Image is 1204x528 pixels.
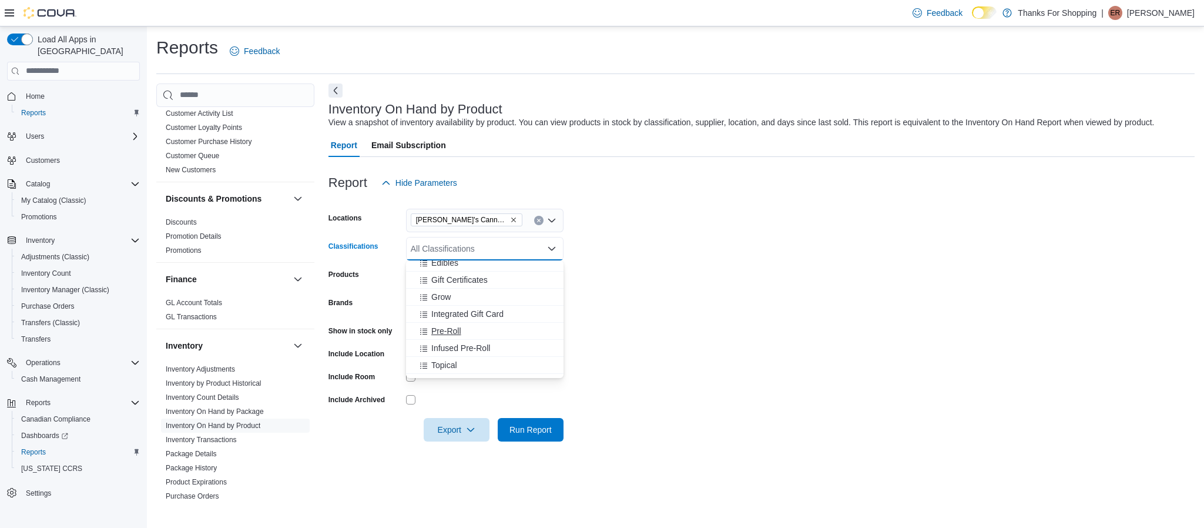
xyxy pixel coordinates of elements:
a: Product Expirations [166,478,227,486]
button: Inventory [2,232,145,249]
a: Inventory Transactions [166,436,237,444]
button: Promotions [12,209,145,225]
span: Users [26,132,44,141]
button: Adjustments (Classic) [12,249,145,265]
button: Settings [2,484,145,501]
a: [US_STATE] CCRS [16,462,87,476]
span: Reports [26,398,51,407]
span: Purchase Orders [166,492,219,501]
a: Canadian Compliance [16,412,95,426]
a: Purchase Orders [16,299,79,313]
button: Inventory [291,339,305,353]
span: Infused Pre-Roll [431,342,490,354]
button: Open list of options [547,216,556,225]
button: Inventory Manager (Classic) [12,282,145,298]
a: Package Details [166,450,217,458]
label: Include Archived [328,395,385,405]
div: Discounts & Promotions [156,215,314,262]
a: Inventory Manager (Classic) [16,283,114,297]
span: Promotions [166,246,202,255]
span: Transfers [21,335,51,344]
a: Cash Management [16,372,85,386]
a: Transfers [16,332,55,346]
button: [US_STATE] CCRS [12,460,145,477]
span: Home [26,92,45,101]
button: Cash Management [12,371,145,387]
span: Inventory On Hand by Package [166,407,264,416]
span: Inventory [21,233,140,248]
a: GL Account Totals [166,299,222,307]
button: Reports [12,444,145,460]
span: Purchase Orders [16,299,140,313]
a: Settings [21,486,56,500]
button: Canadian Compliance [12,411,145,427]
span: Adjustments (Classic) [21,252,89,262]
span: Reports [21,447,46,457]
h1: Reports [156,36,218,59]
button: Users [2,128,145,145]
button: Export [424,418,489,442]
span: Inventory Count [16,266,140,280]
span: Customer Purchase History [166,137,252,146]
button: Users [21,129,49,143]
a: Customer Activity List [166,109,233,118]
a: Customer Purchase History [166,138,252,146]
label: Include Location [328,349,384,359]
button: Catalog [2,176,145,192]
span: [US_STATE] CCRS [21,464,82,473]
button: Inventory Count [12,265,145,282]
span: Product Expirations [166,477,227,487]
button: Catalog [21,177,55,191]
h3: Inventory On Hand by Product [328,102,502,116]
span: Inventory Count [21,269,71,278]
span: Promotions [16,210,140,224]
span: Inventory [26,236,55,245]
button: Remove Lucy's Cannabis from selection in this group [510,216,517,223]
span: Run Report [509,424,552,436]
a: Customer Loyalty Points [166,123,242,132]
span: My Catalog (Classic) [16,193,140,208]
span: New Customers [166,165,216,175]
div: Finance [156,296,314,329]
button: Integrated Gift Card [406,306,564,323]
span: Customer Queue [166,151,219,161]
span: GL Transactions [166,312,217,322]
button: Pre-Roll [406,323,564,340]
span: Canadian Compliance [21,415,90,424]
span: Catalog [26,179,50,189]
button: Operations [21,356,65,370]
div: Eden Roy [1108,6,1122,20]
span: Adjustments (Classic) [16,250,140,264]
span: Report [331,133,357,157]
span: Gift Certificates [431,274,488,286]
button: Close list of options [547,244,556,253]
label: Brands [328,298,353,308]
span: Lucy's Cannabis [411,213,522,226]
a: Purchase Orders [166,492,219,500]
p: Thanks For Shopping [1018,6,1096,20]
a: Transfers (Classic) [16,316,85,330]
button: Home [2,88,145,105]
span: Inventory On Hand by Product [166,421,260,430]
label: Products [328,270,359,279]
button: Reports [21,396,55,410]
div: View a snapshot of inventory availability by product. You can view products in stock by classific... [328,116,1155,129]
label: Show in stock only [328,326,393,336]
button: Gift Certificates [406,272,564,289]
span: Reports [21,396,140,410]
button: Clear input [534,216,544,225]
span: Washington CCRS [16,462,140,476]
span: Edibles [431,257,458,269]
button: Inventory [166,340,289,352]
img: Cova [24,7,76,19]
span: Purchase Orders [21,302,75,311]
a: Promotions [16,210,62,224]
button: Customers [2,152,145,169]
a: Inventory Count [16,266,76,280]
span: Export [431,418,482,442]
span: Settings [26,489,51,498]
button: Edibles [406,255,564,272]
label: Locations [328,213,362,223]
